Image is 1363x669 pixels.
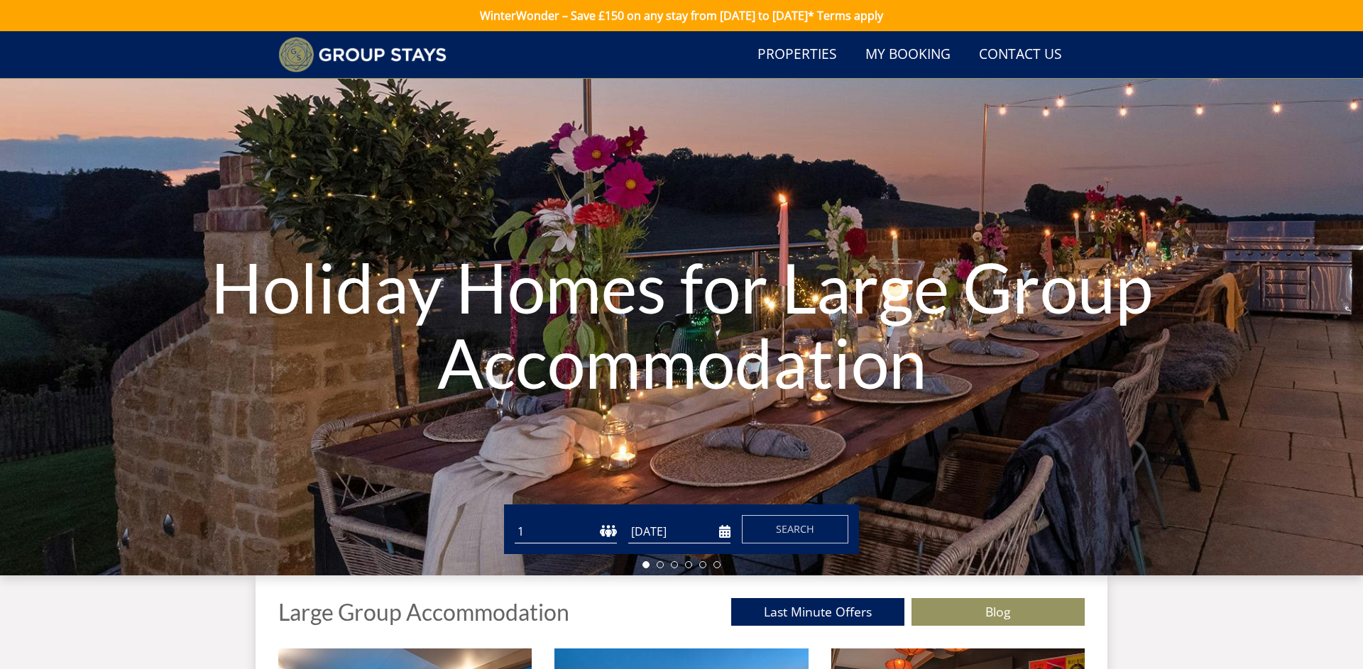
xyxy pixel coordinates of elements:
[973,39,1068,71] a: Contact Us
[860,39,956,71] a: My Booking
[278,599,569,624] h1: Large Group Accommodation
[278,37,447,72] img: Group Stays
[776,522,814,536] span: Search
[628,520,730,543] input: Arrival Date
[742,515,848,543] button: Search
[912,598,1085,626] a: Blog
[731,598,904,626] a: Last Minute Offers
[752,39,843,71] a: Properties
[204,221,1159,428] h1: Holiday Homes for Large Group Accommodation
